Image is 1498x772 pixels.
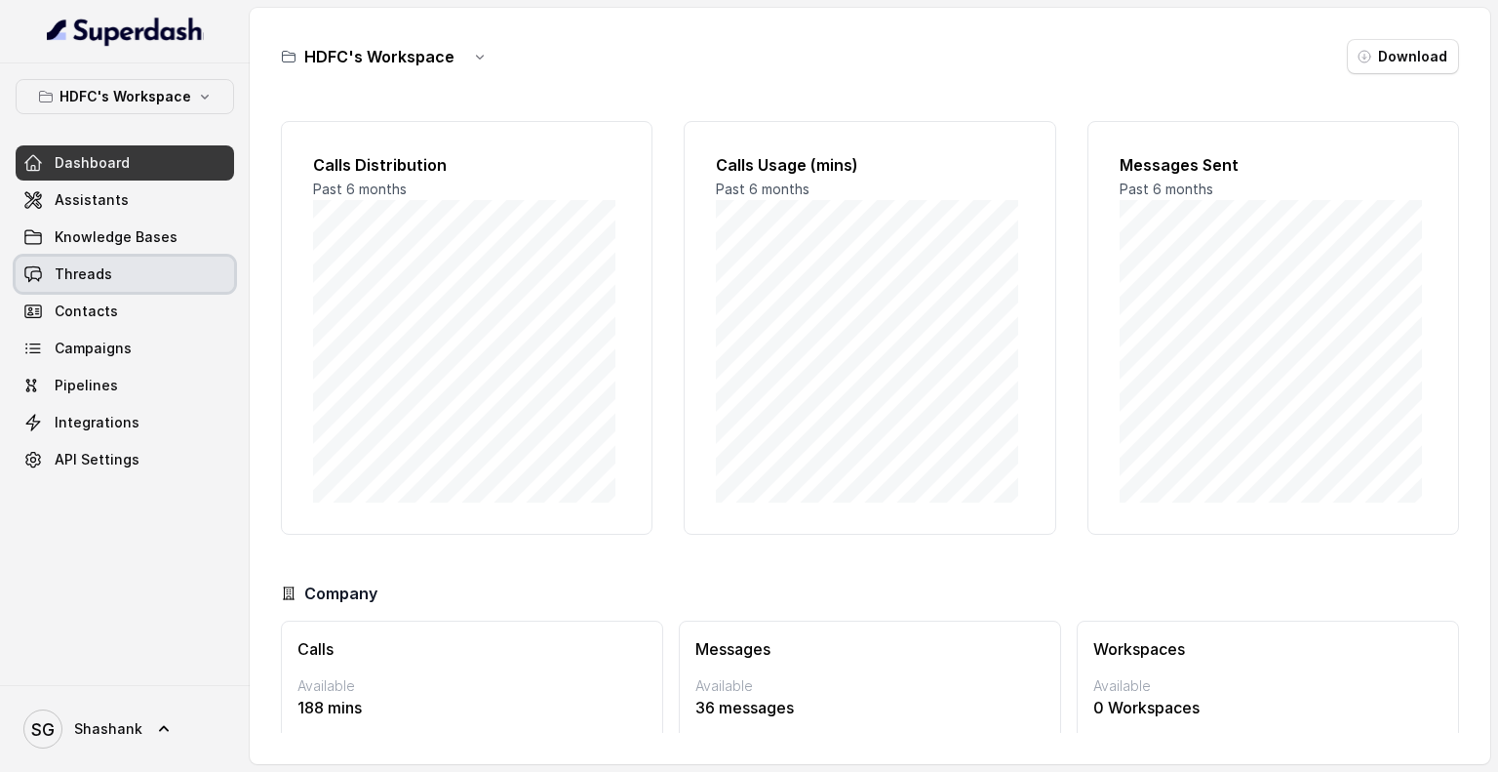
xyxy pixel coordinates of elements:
[55,302,118,321] span: Contacts
[55,376,118,395] span: Pipelines
[695,696,1045,719] p: 36 messages
[297,696,647,719] p: 188 mins
[16,702,234,756] a: Shashank
[304,45,454,68] h3: HDFC's Workspace
[716,153,1023,177] h2: Calls Usage (mins)
[304,582,377,605] h3: Company
[1120,181,1213,197] span: Past 6 months
[55,153,130,173] span: Dashboard
[297,676,647,696] p: Available
[55,339,132,358] span: Campaigns
[16,442,234,477] a: API Settings
[59,85,191,108] p: HDFC's Workspace
[1093,676,1442,696] p: Available
[16,257,234,292] a: Threads
[16,79,234,114] button: HDFC's Workspace
[313,153,620,177] h2: Calls Distribution
[55,190,129,210] span: Assistants
[55,450,139,469] span: API Settings
[1347,39,1459,74] button: Download
[16,220,234,255] a: Knowledge Bases
[55,413,139,432] span: Integrations
[16,145,234,181] a: Dashboard
[297,637,647,661] h3: Calls
[55,264,112,284] span: Threads
[716,181,809,197] span: Past 6 months
[695,637,1045,661] h3: Messages
[1093,696,1442,719] p: 0 Workspaces
[16,294,234,329] a: Contacts
[31,719,55,740] text: SG
[16,405,234,440] a: Integrations
[313,181,407,197] span: Past 6 months
[74,719,142,739] span: Shashank
[16,331,234,366] a: Campaigns
[695,676,1045,696] p: Available
[16,183,234,218] a: Assistants
[16,368,234,403] a: Pipelines
[1093,637,1442,661] h3: Workspaces
[1120,153,1427,177] h2: Messages Sent
[55,227,177,247] span: Knowledge Bases
[47,16,204,47] img: light.svg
